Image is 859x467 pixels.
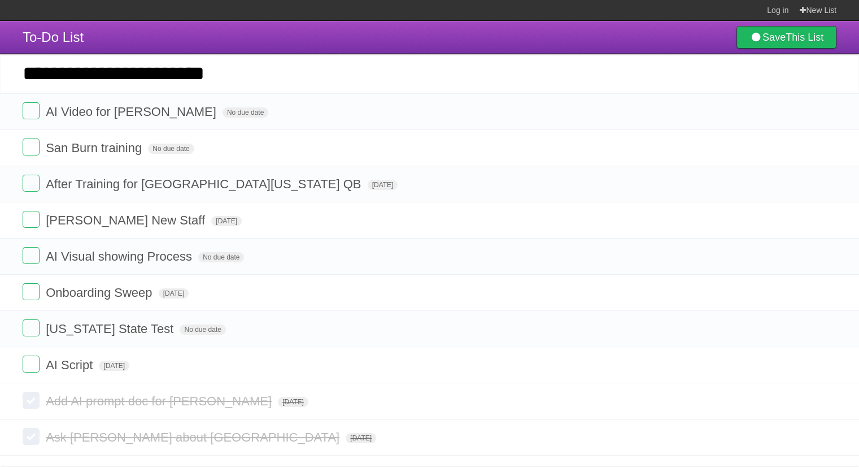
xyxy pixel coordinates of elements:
label: Done [23,175,40,192]
span: AI Script [46,358,95,372]
label: Done [23,392,40,409]
span: [DATE] [368,180,398,190]
label: Done [23,356,40,373]
span: Add AI prompt doc for [PERSON_NAME] [46,394,274,408]
span: No due date [223,107,268,118]
span: [DATE] [278,397,308,407]
span: No due date [180,325,225,335]
span: [DATE] [211,216,242,226]
span: AI Visual showing Process [46,249,195,263]
span: [US_STATE] State Test [46,322,176,336]
span: To-Do List [23,29,84,45]
span: After Training for [GEOGRAPHIC_DATA][US_STATE] QB [46,177,364,191]
span: [PERSON_NAME] New Staff [46,213,208,227]
span: No due date [198,252,244,262]
b: This List [786,32,823,43]
label: Done [23,102,40,119]
span: AI Video for [PERSON_NAME] [46,105,219,119]
span: [DATE] [99,361,129,371]
label: Done [23,319,40,336]
span: Ask [PERSON_NAME] about [GEOGRAPHIC_DATA] [46,430,342,444]
span: [DATE] [346,433,376,443]
label: Done [23,283,40,300]
label: Done [23,428,40,445]
span: Onboarding Sweep [46,286,155,300]
span: [DATE] [159,288,189,299]
a: SaveThis List [736,26,836,49]
label: Done [23,247,40,264]
span: San Burn training [46,141,145,155]
label: Done [23,139,40,155]
label: Done [23,211,40,228]
span: No due date [148,144,194,154]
